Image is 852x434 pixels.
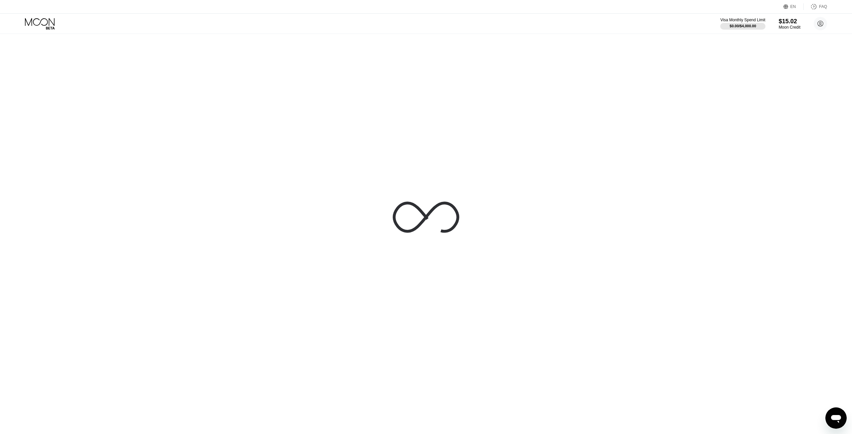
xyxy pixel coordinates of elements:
div: Visa Monthly Spend Limit$0.00/$4,000.00 [720,18,765,30]
div: $15.02Moon Credit [779,18,800,30]
iframe: Button to launch messaging window [825,407,847,429]
div: FAQ [819,4,827,9]
div: EN [783,3,804,10]
div: FAQ [804,3,827,10]
div: $15.02 [779,18,800,25]
div: EN [790,4,796,9]
div: $0.00 / $4,000.00 [730,24,756,28]
div: Moon Credit [779,25,800,30]
div: Visa Monthly Spend Limit [720,18,765,22]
